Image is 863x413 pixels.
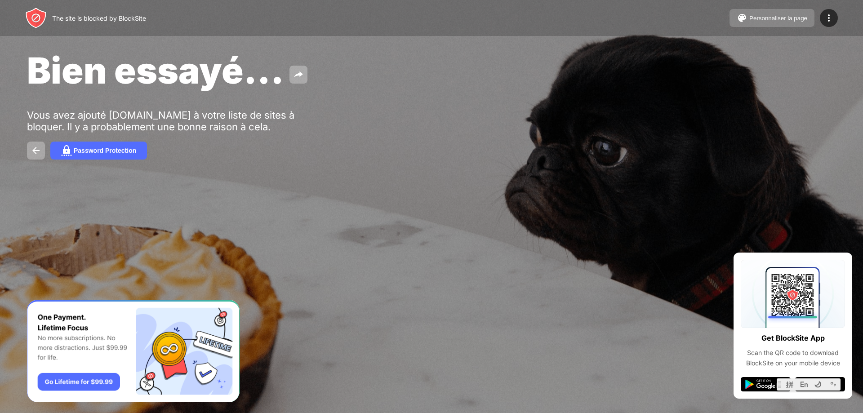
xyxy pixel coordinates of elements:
div: Password Protection [74,147,136,154]
div: The site is blocked by BlockSite [52,14,146,22]
div: Personnaliser la page [749,15,807,22]
img: back.svg [31,145,41,156]
img: app-store.svg [795,377,845,391]
button: Personnaliser la page [730,9,814,27]
img: share.svg [293,69,304,80]
div: Get BlockSite App [761,332,825,345]
div: Vous avez ajouté [DOMAIN_NAME] à votre liste de sites à bloquer. Il y a probablement une bonne ra... [27,109,305,133]
div: Scan the QR code to download BlockSite on your mobile device [741,348,845,368]
span: Bien essayé... [27,49,284,92]
img: pallet.svg [737,13,747,23]
img: qrcode.svg [741,260,845,328]
img: header-logo.svg [25,7,47,29]
img: google-play.svg [741,377,791,391]
img: menu-icon.svg [823,13,834,23]
img: password.svg [61,145,72,156]
iframe: Banner [27,300,240,403]
button: Password Protection [50,142,147,160]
